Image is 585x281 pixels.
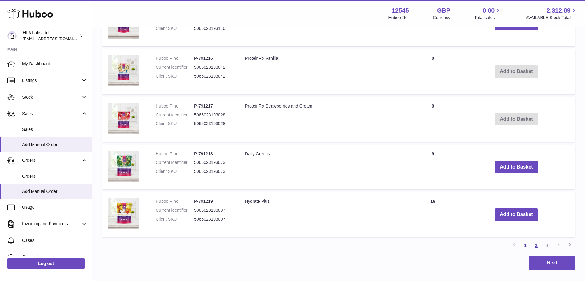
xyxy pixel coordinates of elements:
[388,15,409,21] div: Huboo Ref
[156,55,194,61] dt: Huboo P no
[194,64,233,70] dd: 5065023193042
[194,55,233,61] dd: P-791216
[531,240,542,251] a: 2
[553,240,564,251] a: 4
[526,6,578,21] a: 2,312.89 AVAILABLE Stock Total
[194,216,233,222] dd: 5065023193097
[194,73,233,79] dd: 5065023193042
[22,238,87,243] span: Cases
[7,31,17,40] img: clinton@newgendirect.com
[529,256,575,270] button: Next
[474,6,502,21] a: 0.00 Total sales
[156,160,194,165] dt: Current identifier
[239,192,408,237] td: Hydrate Plus
[194,160,233,165] dd: 5065023193073
[194,198,233,204] dd: P-791219
[495,161,538,173] button: Add to Basket
[22,221,81,227] span: Invoicing and Payments
[156,64,194,70] dt: Current identifier
[22,111,81,117] span: Sales
[474,15,502,21] span: Total sales
[239,97,408,142] td: ProteinFix Strawberries and Cream
[437,6,450,15] strong: GBP
[194,26,233,31] dd: 5065023193110
[108,55,139,86] img: ProteinFix Vanilla
[7,258,85,269] a: Log out
[194,169,233,174] dd: 5065023193073
[520,240,531,251] a: 1
[22,254,87,260] span: Channels
[194,121,233,127] dd: 5065023193028
[408,97,458,142] td: 0
[22,173,87,179] span: Orders
[547,6,571,15] span: 2,312.89
[22,189,87,194] span: Add Manual Order
[22,157,81,163] span: Orders
[156,73,194,79] dt: Client SKU
[156,112,194,118] dt: Current identifier
[194,151,233,157] dd: P-791218
[22,61,87,67] span: My Dashboard
[156,26,194,31] dt: Client SKU
[483,6,495,15] span: 0.00
[22,204,87,210] span: Usage
[542,240,553,251] a: 3
[194,103,233,109] dd: P-791217
[194,112,233,118] dd: 5065023193028
[23,30,78,42] div: HLA Labs Ltd
[22,142,87,148] span: Add Manual Order
[156,103,194,109] dt: Huboo P no
[108,103,139,134] img: ProteinFix Strawberries and Cream
[156,198,194,204] dt: Huboo P no
[194,207,233,213] dd: 5065023193097
[495,208,538,221] button: Add to Basket
[108,198,139,229] img: Hydrate Plus
[23,36,90,41] span: [EMAIL_ADDRESS][DOMAIN_NAME]
[408,145,458,189] td: 9
[408,192,458,237] td: 19
[156,151,194,157] dt: Huboo P no
[392,6,409,15] strong: 12545
[156,121,194,127] dt: Client SKU
[22,78,81,83] span: Listings
[156,216,194,222] dt: Client SKU
[22,127,87,132] span: Sales
[156,169,194,174] dt: Client SKU
[239,145,408,189] td: Daily Greens
[239,49,408,94] td: ProteinFix Vanilla
[108,151,139,182] img: Daily Greens
[526,15,578,21] span: AVAILABLE Stock Total
[156,207,194,213] dt: Current identifier
[22,94,81,100] span: Stock
[433,15,451,21] div: Currency
[408,49,458,94] td: 0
